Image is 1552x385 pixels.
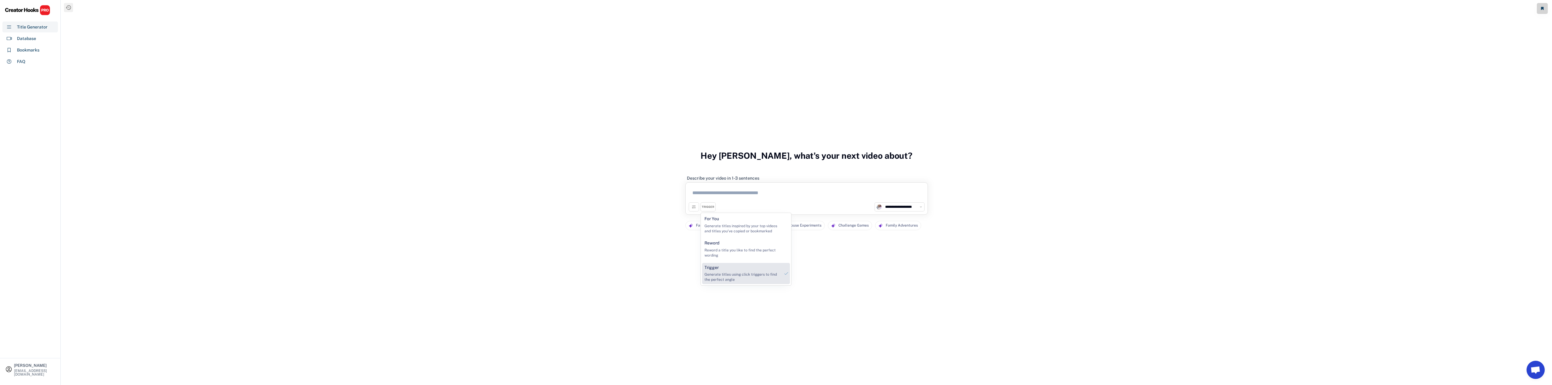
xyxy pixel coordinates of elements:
a: Open chat [1527,361,1545,379]
div: Family Adventures [886,221,918,230]
div: Title Generator [17,24,48,30]
div: [EMAIL_ADDRESS][DOMAIN_NAME] [14,369,55,376]
div: Challenge Games [838,221,869,230]
div: Family Conflicts [696,221,724,230]
div: Reword [704,240,719,246]
img: CHPRO%20Logo.svg [5,5,50,15]
div: For You [704,216,719,222]
div: Reword a title you like to find the perfect wording [704,248,780,258]
div: Database [17,35,36,42]
h3: Hey [PERSON_NAME], what's your next video about? [701,144,912,167]
div: FAQ [17,58,25,65]
div: Describe your video in 1-3 sentences [687,175,759,181]
div: House Experiments [788,221,821,230]
div: Bookmarks [17,47,39,53]
div: Generate titles using click triggers to find the perfect angle [704,272,780,282]
div: Generate titles inspired by your top videos and titles you've copied or bookmarked [704,224,780,234]
div: [PERSON_NAME] [14,363,55,367]
img: channels4_profile.jpg [876,204,882,210]
div: Trigger [704,265,719,271]
div: TRIGGER [702,205,714,209]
